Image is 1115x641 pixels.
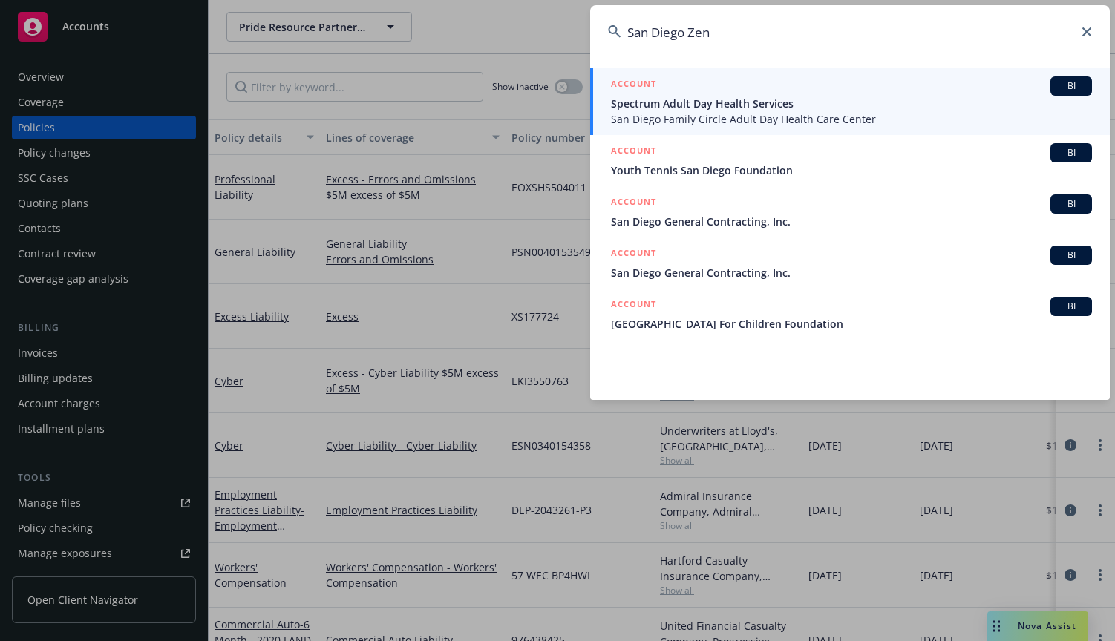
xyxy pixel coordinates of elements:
a: ACCOUNTBISan Diego General Contracting, Inc. [590,186,1110,237]
a: ACCOUNTBIYouth Tennis San Diego Foundation [590,135,1110,186]
span: BI [1056,79,1086,93]
h5: ACCOUNT [611,194,656,212]
span: Spectrum Adult Day Health Services [611,96,1092,111]
span: BI [1056,249,1086,262]
span: San Diego Family Circle Adult Day Health Care Center [611,111,1092,127]
span: Youth Tennis San Diego Foundation [611,162,1092,178]
input: Search... [590,5,1110,59]
span: San Diego General Contracting, Inc. [611,214,1092,229]
span: San Diego General Contracting, Inc. [611,265,1092,280]
h5: ACCOUNT [611,76,656,94]
span: [GEOGRAPHIC_DATA] For Children Foundation [611,316,1092,332]
a: ACCOUNTBISpectrum Adult Day Health ServicesSan Diego Family Circle Adult Day Health Care Center [590,68,1110,135]
h5: ACCOUNT [611,297,656,315]
span: BI [1056,146,1086,160]
h5: ACCOUNT [611,246,656,263]
span: BI [1056,300,1086,313]
a: ACCOUNTBISan Diego General Contracting, Inc. [590,237,1110,289]
a: ACCOUNTBI[GEOGRAPHIC_DATA] For Children Foundation [590,289,1110,340]
span: BI [1056,197,1086,211]
h5: ACCOUNT [611,143,656,161]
